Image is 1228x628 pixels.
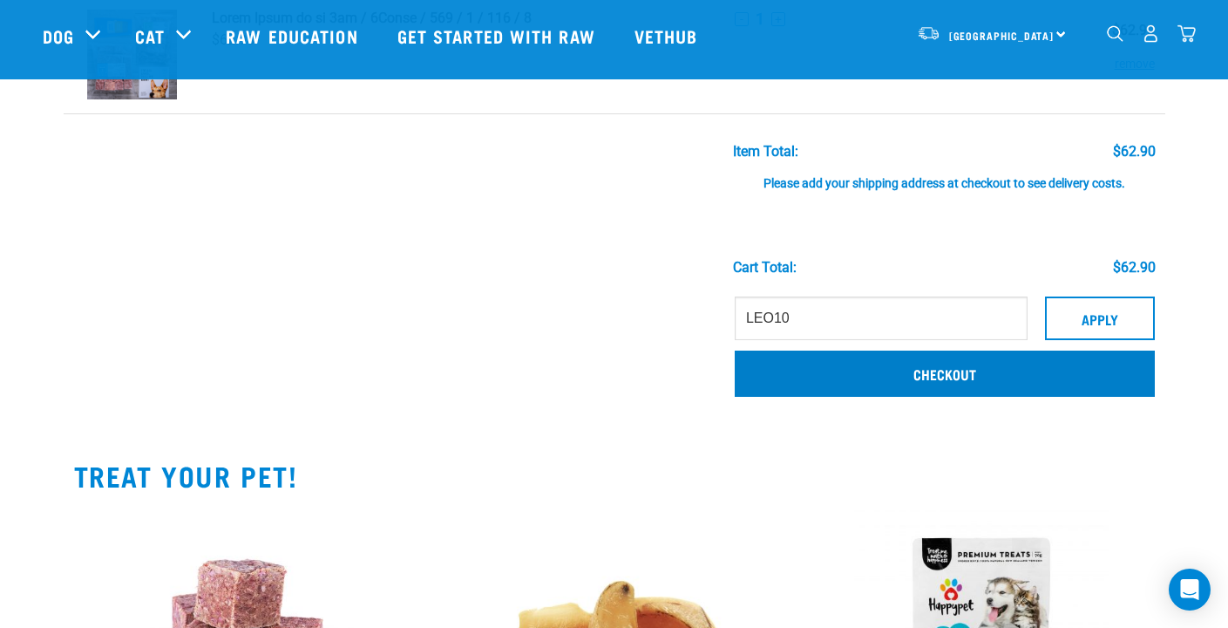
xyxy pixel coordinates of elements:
[1142,24,1160,43] img: user.png
[917,25,940,41] img: van-moving.png
[1177,24,1196,43] img: home-icon@2x.png
[74,460,1155,491] h2: TREAT YOUR PET!
[1107,25,1123,42] img: home-icon-1@2x.png
[1113,260,1156,276] div: $62.90
[380,1,617,71] a: Get started with Raw
[43,23,74,49] a: Dog
[1113,144,1156,160] div: $62.90
[733,144,798,160] div: Item Total:
[735,351,1155,396] a: Checkout
[135,23,165,49] a: Cat
[949,32,1055,38] span: [GEOGRAPHIC_DATA]
[735,297,1028,340] input: Promo code
[208,1,379,71] a: Raw Education
[617,1,720,71] a: Vethub
[733,260,797,276] div: Cart total:
[733,160,1156,191] div: Please add your shipping address at checkout to see delivery costs.
[1045,297,1155,340] button: Apply
[1169,569,1211,611] div: Open Intercom Messenger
